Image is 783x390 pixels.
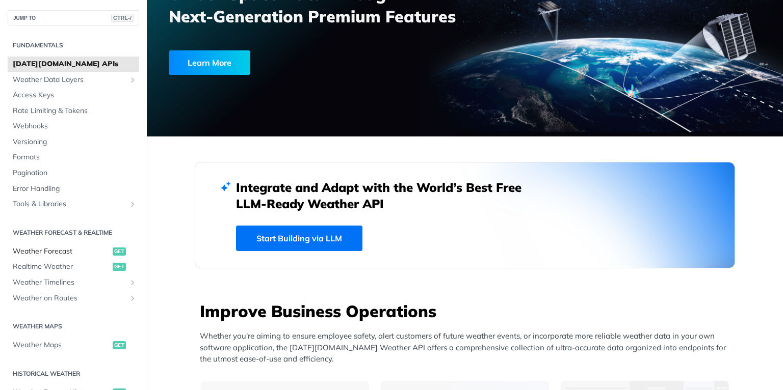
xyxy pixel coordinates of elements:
[169,50,250,75] div: Learn More
[8,369,139,378] h2: Historical Weather
[8,244,139,259] a: Weather Forecastget
[13,293,126,303] span: Weather on Routes
[200,330,735,365] p: Whether you’re aiming to ensure employee safety, alert customers of future weather events, or inc...
[8,119,139,134] a: Webhooks
[8,197,139,212] a: Tools & LibrariesShow subpages for Tools & Libraries
[8,88,139,103] a: Access Keys
[8,134,139,150] a: Versioning
[8,165,139,181] a: Pagination
[200,300,735,322] h3: Improve Business Operations
[13,137,137,147] span: Versioning
[113,263,126,271] span: get
[13,121,137,131] span: Webhooks
[13,90,137,100] span: Access Keys
[236,226,362,251] a: Start Building via LLM
[169,50,414,75] a: Learn More
[8,10,139,25] button: JUMP TOCTRL-/
[13,59,137,69] span: [DATE][DOMAIN_NAME] APIs
[8,291,139,306] a: Weather on RoutesShow subpages for Weather on Routes
[13,199,126,209] span: Tools & Libraries
[113,341,126,349] span: get
[13,184,137,194] span: Error Handling
[13,340,110,350] span: Weather Maps
[8,57,139,72] a: [DATE][DOMAIN_NAME] APIs
[236,179,537,212] h2: Integrate and Adapt with the World’s Best Free LLM-Ready Weather API
[13,246,110,257] span: Weather Forecast
[8,103,139,119] a: Rate Limiting & Tokens
[8,181,139,197] a: Error Handling
[128,76,137,84] button: Show subpages for Weather Data Layers
[13,277,126,288] span: Weather Timelines
[13,152,137,162] span: Formats
[128,278,137,287] button: Show subpages for Weather Timelines
[128,294,137,302] button: Show subpages for Weather on Routes
[13,75,126,85] span: Weather Data Layers
[8,41,139,50] h2: Fundamentals
[8,150,139,165] a: Formats
[13,106,137,116] span: Rate Limiting & Tokens
[8,72,139,88] a: Weather Data LayersShow subpages for Weather Data Layers
[8,228,139,237] h2: Weather Forecast & realtime
[13,168,137,178] span: Pagination
[128,200,137,208] button: Show subpages for Tools & Libraries
[113,247,126,256] span: get
[8,259,139,274] a: Realtime Weatherget
[13,262,110,272] span: Realtime Weather
[8,338,139,353] a: Weather Mapsget
[111,14,134,22] span: CTRL-/
[8,322,139,331] h2: Weather Maps
[8,275,139,290] a: Weather TimelinesShow subpages for Weather Timelines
